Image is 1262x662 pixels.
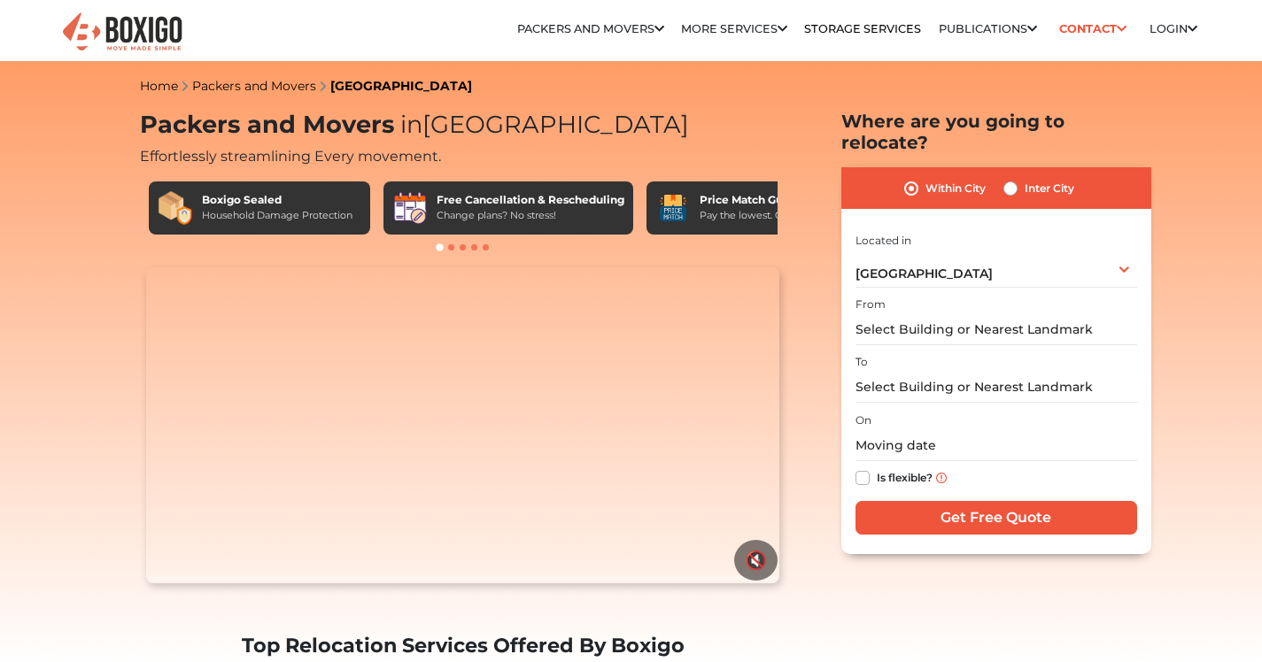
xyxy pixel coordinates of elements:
[856,501,1137,535] input: Get Free Quote
[681,22,787,35] a: More services
[1150,22,1197,35] a: Login
[394,110,689,139] span: [GEOGRAPHIC_DATA]
[804,22,921,35] a: Storage Services
[140,78,178,94] a: Home
[517,22,664,35] a: Packers and Movers
[856,354,868,370] label: To
[202,208,352,223] div: Household Damage Protection
[437,192,624,208] div: Free Cancellation & Rescheduling
[856,412,871,428] label: On
[700,208,834,223] div: Pay the lowest. Guaranteed!
[202,192,352,208] div: Boxigo Sealed
[655,190,691,226] img: Price Match Guarantee
[140,148,441,165] span: Effortlessly streamlining Every movement.
[400,110,422,139] span: in
[140,634,786,658] h2: Top Relocation Services Offered By Boxigo
[192,78,316,94] a: Packers and Movers
[158,190,193,226] img: Boxigo Sealed
[841,111,1151,153] h2: Where are you going to relocate?
[856,372,1137,403] input: Select Building or Nearest Landmark
[856,296,886,312] label: From
[392,190,428,226] img: Free Cancellation & Rescheduling
[877,467,933,486] label: Is flexible?
[330,78,472,94] a: [GEOGRAPHIC_DATA]
[1025,178,1074,199] label: Inter City
[925,178,986,199] label: Within City
[734,540,778,581] button: 🔇
[140,111,786,140] h1: Packers and Movers
[939,22,1037,35] a: Publications
[856,430,1137,461] input: Moving date
[936,473,947,483] img: info
[856,314,1137,345] input: Select Building or Nearest Landmark
[60,11,184,54] img: Boxigo
[437,208,624,223] div: Change plans? No stress!
[856,233,911,249] label: Located in
[1054,15,1133,42] a: Contact
[146,267,779,584] video: Your browser does not support the video tag.
[700,192,834,208] div: Price Match Guarantee
[856,266,993,281] span: [GEOGRAPHIC_DATA]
